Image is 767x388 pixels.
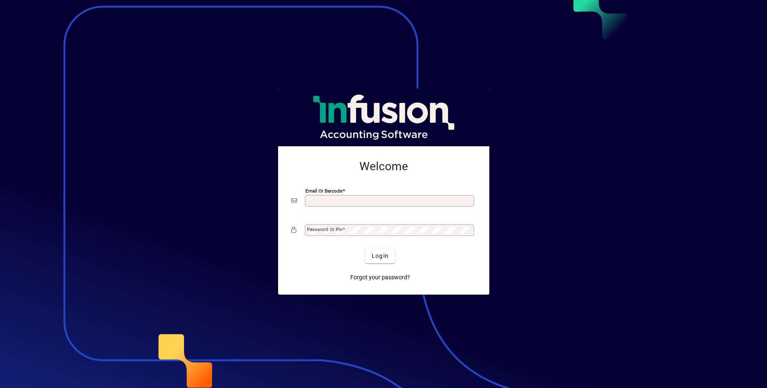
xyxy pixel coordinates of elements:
span: Forgot your password? [350,273,410,282]
mat-label: Email or Barcode [305,188,342,194]
span: Login [372,252,389,260]
a: Forgot your password? [347,270,413,285]
mat-label: Password or Pin [307,226,342,232]
h2: Welcome [291,159,476,174]
button: Login [365,248,395,263]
